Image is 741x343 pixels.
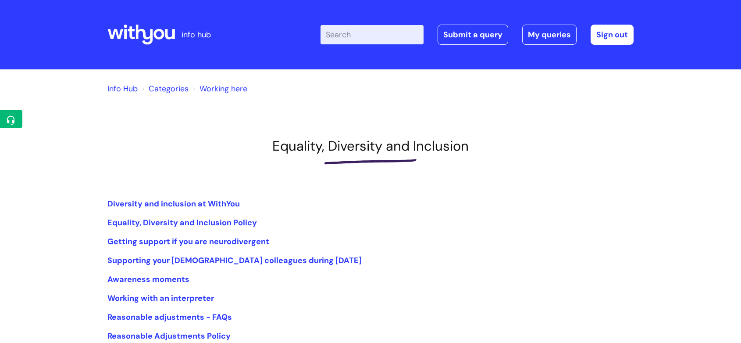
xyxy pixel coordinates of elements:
[321,25,634,45] div: | -
[107,236,269,247] a: Getting support if you are neurodivergent
[591,25,634,45] a: Sign out
[438,25,508,45] a: Submit a query
[199,83,247,94] a: Working here
[182,28,211,42] p: info hub
[522,25,577,45] a: My queries
[107,274,189,285] a: Awareness moments
[140,82,189,96] li: Solution home
[107,255,362,266] a: Supporting your [DEMOGRAPHIC_DATA] colleagues during [DATE]
[107,331,231,341] a: Reasonable Adjustments Policy
[107,83,138,94] a: Info Hub
[191,82,247,96] li: Working here
[149,83,189,94] a: Categories
[107,217,257,228] a: Equality, Diversity and Inclusion Policy
[107,293,214,303] a: Working with an interpreter
[321,25,424,44] input: Search
[107,138,634,154] h1: Equality, Diversity and Inclusion
[107,312,232,322] a: Reasonable adjustments - FAQs
[107,199,240,209] a: Diversity and inclusion at WithYou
